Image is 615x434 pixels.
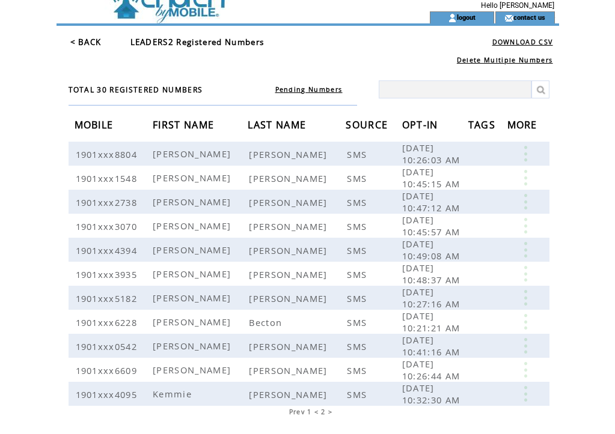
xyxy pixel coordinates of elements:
[153,172,234,184] span: [PERSON_NAME]
[153,364,234,376] span: [PERSON_NAME]
[249,388,330,400] span: [PERSON_NAME]
[153,316,234,328] span: [PERSON_NAME]
[249,196,330,208] span: [PERSON_NAME]
[402,214,464,238] span: [DATE] 10:45:57 AM
[248,121,309,128] a: LAST NAME
[153,148,234,160] span: [PERSON_NAME]
[314,408,333,416] span: < 2 >
[289,408,305,416] a: Prev
[153,340,234,352] span: [PERSON_NAME]
[249,244,330,256] span: [PERSON_NAME]
[76,148,141,160] span: 1901xxx8804
[457,13,476,21] a: logout
[153,115,217,137] span: FIRST NAME
[402,115,441,137] span: OPT-IN
[153,220,234,232] span: [PERSON_NAME]
[347,292,370,304] span: SMS
[448,13,457,23] img: account_icon.gif
[347,316,370,328] span: SMS
[70,37,102,47] a: < BACK
[513,13,545,21] a: contact us
[346,121,391,128] a: SOURCE
[76,196,141,208] span: 1901xxx2738
[249,292,330,304] span: [PERSON_NAME]
[76,220,141,232] span: 1901xxx3070
[75,115,117,137] span: MOBILE
[468,121,498,128] a: TAGS
[249,148,330,160] span: [PERSON_NAME]
[457,56,553,64] a: Delete Multiple Numbers
[402,142,464,166] span: [DATE] 10:26:03 AM
[347,244,370,256] span: SMS
[402,166,464,190] span: [DATE] 10:45:15 AM
[153,121,217,128] a: FIRST NAME
[275,85,343,94] a: Pending Numbers
[504,13,513,23] img: contact_us_icon.gif
[69,85,203,95] span: TOTAL 30 REGISTERED NUMBERS
[153,388,195,400] span: Kemmie
[249,316,285,328] span: Becton
[347,196,370,208] span: SMS
[347,148,370,160] span: SMS
[468,115,498,137] span: TAGS
[249,172,330,184] span: [PERSON_NAME]
[249,268,330,280] span: [PERSON_NAME]
[76,268,141,280] span: 1901xxx3935
[347,268,370,280] span: SMS
[249,340,330,352] span: [PERSON_NAME]
[76,388,141,400] span: 1901xxx4095
[76,316,141,328] span: 1901xxx6228
[307,408,311,416] a: 1
[75,121,117,128] a: MOBILE
[347,388,370,400] span: SMS
[402,286,464,310] span: [DATE] 10:27:16 AM
[402,310,464,334] span: [DATE] 10:21:21 AM
[249,220,330,232] span: [PERSON_NAME]
[249,364,330,376] span: [PERSON_NAME]
[347,172,370,184] span: SMS
[76,340,141,352] span: 1901xxx0542
[76,172,141,184] span: 1901xxx1548
[153,196,234,208] span: [PERSON_NAME]
[248,115,309,137] span: LAST NAME
[402,334,464,358] span: [DATE] 10:41:16 AM
[507,115,540,137] span: MORE
[481,1,554,10] span: Hello [PERSON_NAME]
[402,382,464,406] span: [DATE] 10:32:30 AM
[402,238,464,262] span: [DATE] 10:49:08 AM
[492,38,553,46] a: DOWNLOAD CSV
[76,292,141,304] span: 1901xxx5182
[347,364,370,376] span: SMS
[402,121,441,128] a: OPT-IN
[347,220,370,232] span: SMS
[402,358,464,382] span: [DATE] 10:26:44 AM
[402,190,464,214] span: [DATE] 10:47:12 AM
[402,262,464,286] span: [DATE] 10:48:37 AM
[76,364,141,376] span: 1901xxx6609
[153,244,234,256] span: [PERSON_NAME]
[130,37,265,47] span: LEADERS2 Registered Numbers
[153,292,234,304] span: [PERSON_NAME]
[346,115,391,137] span: SOURCE
[76,244,141,256] span: 1901xxx4394
[153,268,234,280] span: [PERSON_NAME]
[347,340,370,352] span: SMS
